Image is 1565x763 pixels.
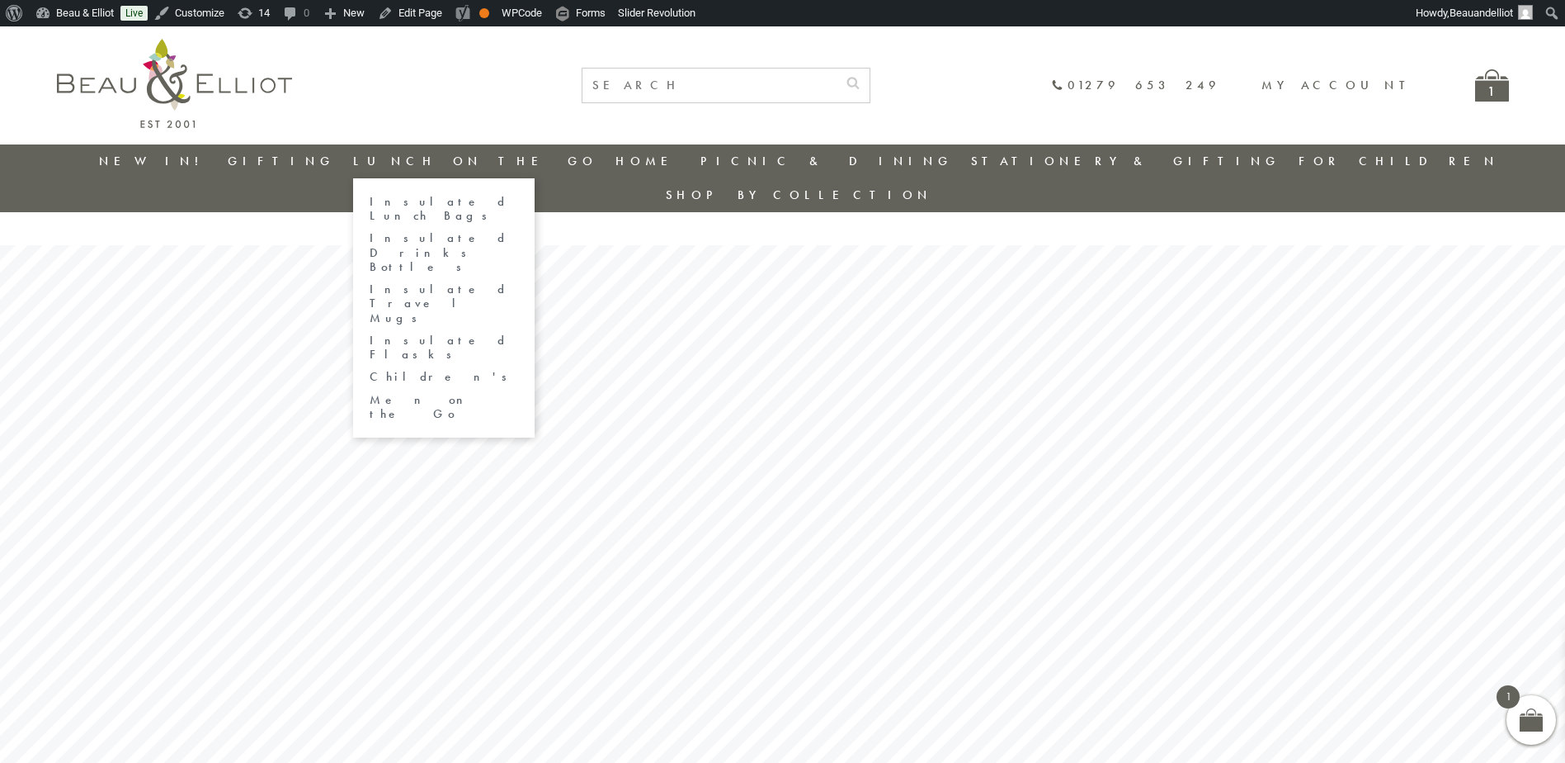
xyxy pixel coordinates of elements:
a: Live [120,6,148,21]
a: Shop by collection [666,187,932,203]
a: Insulated Travel Mugs [370,282,518,325]
a: 01279 653 249 [1051,78,1220,92]
a: Children's [370,370,518,384]
a: Insulated Drinks Bottles [370,231,518,274]
a: Insulated Lunch Bags [370,195,518,224]
a: My account [1261,77,1417,93]
span: Beauandelliot [1450,7,1513,19]
a: 1 [1475,69,1509,102]
a: New in! [99,153,210,169]
img: logo [57,39,292,128]
input: SEARCH [582,69,837,102]
a: Picnic & Dining [700,153,953,169]
span: 1 [1497,685,1520,708]
div: OK [479,8,489,18]
a: Home [615,153,681,169]
a: Insulated Flasks [370,334,518,363]
span: Slider Revolution [618,7,695,19]
a: Lunch On The Go [353,153,597,169]
a: Stationery & Gifting [971,153,1280,169]
a: Gifting [228,153,335,169]
a: Men on the Go [370,393,518,422]
a: For Children [1299,153,1499,169]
